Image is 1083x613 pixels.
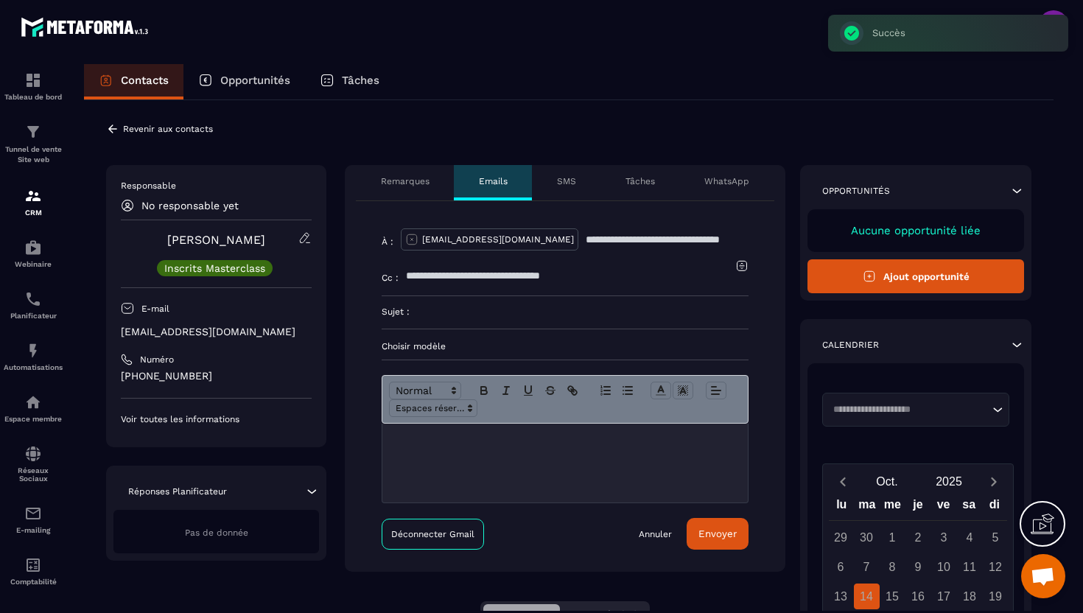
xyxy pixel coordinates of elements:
p: Emails [479,175,508,187]
p: Numéro [140,354,174,365]
p: Planificateur [4,312,63,320]
div: 6 [828,554,854,580]
p: Tâches [625,175,655,187]
p: Webinaire [4,260,63,268]
a: Déconnecter Gmail [382,519,484,550]
p: Tunnel de vente Site web [4,144,63,165]
p: Remarques [381,175,430,187]
p: Automatisations [4,363,63,371]
img: formation [24,187,42,205]
p: Choisir modèle [382,340,749,352]
div: ma [855,494,880,520]
div: Search for option [822,393,1009,427]
p: Opportunités [822,185,890,197]
button: Open months overlay [856,469,918,494]
p: Calendrier [822,339,879,351]
p: WhatsApp [704,175,749,187]
a: schedulerschedulerPlanificateur [4,279,63,331]
div: 9 [905,554,931,580]
button: Next month [980,472,1007,491]
div: 18 [957,584,983,609]
button: Envoyer [687,518,749,550]
p: [PHONE_NUMBER] [121,369,312,383]
a: formationformationTunnel de vente Site web [4,112,63,176]
button: Open years overlay [918,469,980,494]
a: automationsautomationsEspace membre [4,382,63,434]
p: E-mail [141,303,169,315]
p: Espace membre [4,415,63,423]
p: Tâches [342,74,379,87]
div: lu [829,494,855,520]
div: 10 [931,554,957,580]
div: 12 [983,554,1009,580]
p: Inscrits Masterclass [164,263,265,273]
a: automationsautomationsAutomatisations [4,331,63,382]
img: accountant [24,556,42,574]
a: Opportunités [183,64,305,99]
div: je [905,494,931,520]
div: 3 [931,525,957,550]
p: Opportunités [220,74,290,87]
p: CRM [4,209,63,217]
span: Pas de donnée [185,528,248,538]
p: Sujet : [382,306,410,318]
p: [EMAIL_ADDRESS][DOMAIN_NAME] [121,325,312,339]
div: 7 [854,554,880,580]
img: scheduler [24,290,42,308]
a: Annuler [639,528,672,540]
a: formationformationCRM [4,176,63,228]
div: ve [930,494,956,520]
img: formation [24,123,42,141]
div: 16 [905,584,931,609]
div: 4 [957,525,983,550]
a: Contacts [84,64,183,99]
div: 11 [957,554,983,580]
div: 1 [880,525,905,550]
div: 30 [854,525,880,550]
div: 15 [880,584,905,609]
a: automationsautomationsWebinaire [4,228,63,279]
div: 14 [854,584,880,609]
div: di [981,494,1007,520]
p: E-mailing [4,526,63,534]
p: À : [382,236,393,248]
img: formation [24,71,42,89]
a: formationformationTableau de bord [4,60,63,112]
img: email [24,505,42,522]
img: social-network [24,445,42,463]
div: 29 [828,525,854,550]
div: me [880,494,905,520]
p: No responsable yet [141,200,239,211]
div: Ouvrir le chat [1021,554,1065,598]
a: [PERSON_NAME] [167,233,265,247]
img: automations [24,342,42,360]
div: 5 [983,525,1009,550]
a: social-networksocial-networkRéseaux Sociaux [4,434,63,494]
p: Réseaux Sociaux [4,466,63,483]
p: Aucune opportunité liée [822,224,1009,237]
a: accountantaccountantComptabilité [4,545,63,597]
p: Revenir aux contacts [123,124,213,134]
p: Tableau de bord [4,93,63,101]
img: automations [24,239,42,256]
button: Previous month [829,472,856,491]
img: automations [24,393,42,411]
div: 8 [880,554,905,580]
img: logo [21,13,153,41]
p: Responsable [121,180,312,192]
p: Contacts [121,74,169,87]
input: Search for option [828,402,989,417]
p: Cc : [382,272,399,284]
div: 19 [983,584,1009,609]
a: emailemailE-mailing [4,494,63,545]
div: sa [956,494,982,520]
div: 17 [931,584,957,609]
p: Voir toutes les informations [121,413,312,425]
a: Tâches [305,64,394,99]
p: Comptabilité [4,578,63,586]
button: Ajout opportunité [807,259,1024,293]
p: SMS [557,175,576,187]
p: Réponses Planificateur [128,486,227,497]
div: 13 [828,584,854,609]
div: 2 [905,525,931,550]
